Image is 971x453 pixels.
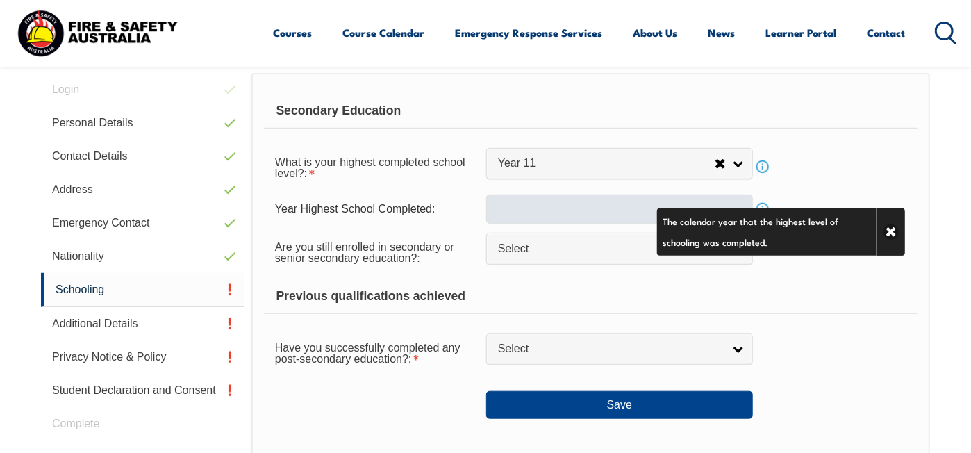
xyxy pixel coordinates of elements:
[275,156,465,179] span: What is your highest completed school level?:
[264,94,918,129] div: Secondary Education
[41,140,244,173] a: Contact Details
[264,196,486,222] div: Year Highest School Completed:
[486,391,753,419] button: Save
[41,374,244,407] a: Student Declaration and Consent
[275,241,454,264] span: Are you still enrolled in secondary or senior secondary education?:
[766,16,837,49] a: Learner Portal
[633,16,678,49] a: About Us
[41,340,244,374] a: Privacy Notice & Policy
[41,307,244,340] a: Additional Details
[753,199,772,219] a: Info
[708,16,736,49] a: News
[498,242,723,256] span: Select
[486,195,753,224] input: YYYY
[275,342,460,365] span: Have you successfully completed any post-secondary education?:
[41,173,244,206] a: Address
[264,279,918,314] div: Previous qualifications achieved
[274,16,313,49] a: Courses
[41,206,244,240] a: Emergency Contact
[456,16,603,49] a: Emergency Response Services
[868,16,906,49] a: Contact
[264,147,486,186] div: What is your highest completed school level? is required.
[41,273,244,307] a: Schooling
[41,106,244,140] a: Personal Details
[877,208,905,256] a: Close
[343,16,425,49] a: Course Calendar
[498,342,723,356] span: Select
[753,157,772,176] a: Info
[498,156,715,171] span: Year 11
[41,240,244,273] a: Nationality
[264,333,486,372] div: Have you successfully completed any post-secondary education? is required.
